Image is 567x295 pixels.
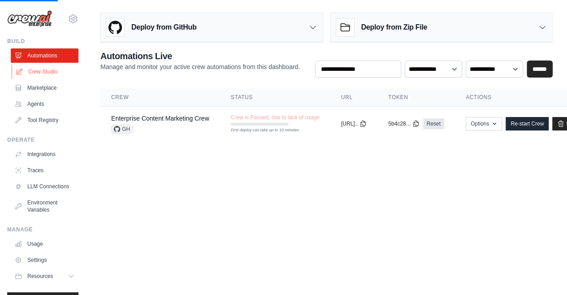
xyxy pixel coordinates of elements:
[100,88,220,107] th: Crew
[220,88,330,107] th: Status
[466,117,502,130] button: Options
[11,179,78,194] a: LLM Connections
[11,97,78,111] a: Agents
[11,48,78,63] a: Automations
[423,118,444,129] a: Reset
[11,81,78,95] a: Marketplace
[7,136,78,143] div: Operate
[11,269,78,283] button: Resources
[231,114,320,121] span: Crew is Paused, due to lack of usage
[7,10,52,27] img: Logo
[330,88,377,107] th: URL
[231,127,288,134] div: First deploy can take up to 10 minutes
[377,88,455,107] th: Token
[111,125,133,134] span: GH
[12,65,79,79] a: Crew Studio
[106,18,124,36] img: GitHub Logo
[522,252,567,295] iframe: Chat Widget
[506,117,549,130] a: Re-start Crew
[11,113,78,127] a: Tool Registry
[11,253,78,267] a: Settings
[131,22,196,33] h3: Deploy from GitHub
[11,147,78,161] a: Integrations
[388,120,419,127] button: 5b4c28...
[11,237,78,251] a: Usage
[100,62,300,71] p: Manage and monitor your active crew automations from this dashboard.
[11,195,78,217] a: Environment Variables
[7,226,78,233] div: Manage
[11,163,78,178] a: Traces
[100,50,300,62] h2: Automations Live
[27,273,53,280] span: Resources
[111,115,209,122] a: Enterprise Content Marketing Crew
[7,38,78,45] div: Build
[361,22,427,33] h3: Deploy from Zip File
